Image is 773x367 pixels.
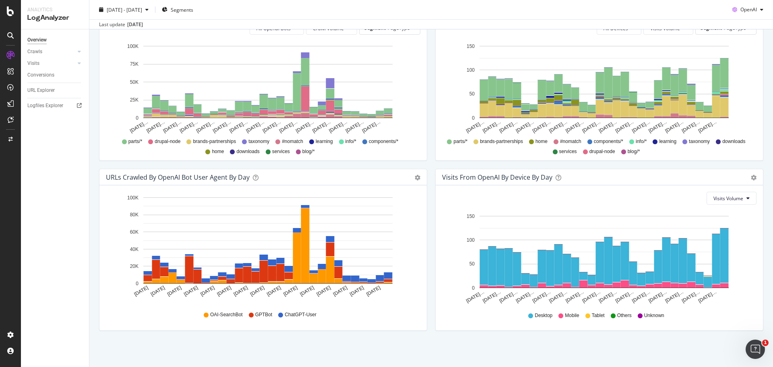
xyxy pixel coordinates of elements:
div: LogAnalyzer [27,13,83,23]
div: gear [751,175,756,180]
span: drupal-node [155,138,180,145]
text: [DATE] [349,285,365,297]
span: downloads [236,148,259,155]
span: #nomatch [282,138,303,145]
span: home [212,148,224,155]
text: [DATE] [299,285,315,297]
iframe: Intercom live chat [746,340,765,359]
text: [DATE] [150,285,166,297]
span: services [272,148,290,155]
text: [DATE] [249,285,265,297]
span: Tablet [592,312,605,319]
span: OAI-SearchBot [210,311,243,318]
text: 40K [130,247,138,252]
svg: A chart. [106,192,418,304]
a: Conversions [27,71,83,79]
div: Crawls [27,48,42,56]
span: learning [316,138,333,145]
div: URL Explorer [27,86,55,95]
span: components/* [594,138,623,145]
text: 20K [130,263,138,269]
text: 50 [469,261,475,267]
div: Logfiles Explorer [27,102,63,110]
button: OpenAI [729,3,767,16]
span: 1 [762,340,769,346]
span: parts/* [453,138,467,145]
a: Crawls [27,48,75,56]
button: [DATE] - [DATE] [96,3,152,16]
text: 50K [130,79,138,85]
div: A chart. [442,211,754,305]
span: #nomatch [560,138,581,145]
div: Overview [27,36,47,44]
span: brands-partnerships [193,138,236,145]
span: components/* [369,138,398,145]
a: Visits [27,59,75,68]
span: info/* [636,138,647,145]
text: [DATE] [183,285,199,297]
text: 75K [130,61,138,67]
text: 150 [467,214,475,219]
div: Last update [99,21,143,28]
a: Overview [27,36,83,44]
span: blog/* [628,148,640,155]
text: [DATE] [216,285,232,297]
span: services [559,148,577,155]
div: Visits [27,59,39,68]
text: 100K [127,195,138,201]
div: URLs Crawled by OpenAI bot User Agent By Day [106,173,250,181]
div: gear [415,175,420,180]
span: drupal-node [589,148,615,155]
div: Visits From OpenAI By Device By Day [442,173,552,181]
text: 0 [136,115,138,121]
text: 0 [472,115,475,121]
text: [DATE] [166,285,182,297]
text: 0 [472,285,475,291]
span: taxonomy [689,138,710,145]
span: Others [617,312,632,319]
svg: A chart. [106,41,418,135]
text: [DATE] [133,285,149,297]
span: Segments [171,6,193,13]
text: 0 [136,281,138,286]
text: 100K [127,44,138,49]
span: parts/* [128,138,143,145]
text: 50 [469,91,475,97]
div: Conversions [27,71,54,79]
text: [DATE] [316,285,332,297]
text: [DATE] [233,285,249,297]
text: [DATE] [365,285,381,297]
span: ChatGPT-User [285,311,316,318]
span: info/* [345,138,356,145]
span: home [535,138,548,145]
span: Visits Volume [713,195,743,202]
span: blog/* [302,148,315,155]
text: [DATE] [199,285,215,297]
text: 80K [130,212,138,218]
text: [DATE] [266,285,282,297]
a: URL Explorer [27,86,83,95]
span: brands-partnerships [480,138,523,145]
span: OpenAI [740,6,757,13]
span: Unknown [644,312,664,319]
a: Logfiles Explorer [27,102,83,110]
text: [DATE] [282,285,298,297]
span: [DATE] - [DATE] [107,6,142,13]
span: taxonomy [248,138,269,145]
button: Segments [159,3,196,16]
text: [DATE] [332,285,348,297]
span: GPTBot [255,311,273,318]
div: [DATE] [127,21,143,28]
text: 60K [130,229,138,235]
div: Analytics [27,6,83,13]
svg: A chart. [442,41,754,135]
span: Desktop [535,312,552,319]
text: 25K [130,97,138,103]
span: learning [659,138,676,145]
span: Mobile [565,312,579,319]
text: 100 [467,237,475,243]
text: 100 [467,67,475,73]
